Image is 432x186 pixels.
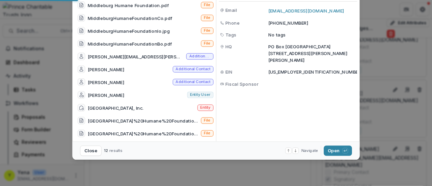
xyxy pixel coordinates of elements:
button: Close [80,145,102,156]
span: Additional contact [189,54,211,59]
div: [GEOGRAPHIC_DATA]%20Humane%20Foundation-logo%20color.jpg [88,130,198,137]
span: File [204,131,211,136]
span: File [204,118,211,123]
div: [GEOGRAPHIC_DATA], Inc. [88,104,144,111]
span: Entity user [190,92,211,97]
p: PO Box [GEOGRAPHIC_DATA][STREET_ADDRESS][PERSON_NAME][PERSON_NAME] [268,43,356,63]
span: Entity [200,105,210,110]
button: Open [324,145,352,156]
span: File [204,3,211,7]
div: [PERSON_NAME][EMAIL_ADDRESS][PERSON_NAME][DOMAIN_NAME] [88,53,184,60]
div: MiddleburgHumaneFoundationBo.pdf [88,40,172,47]
span: File [204,16,211,20]
p: No tags [268,31,286,38]
span: Email [225,7,237,14]
span: Additional contact [175,80,211,84]
span: File [204,28,211,33]
div: [PERSON_NAME] [88,66,124,73]
div: [PERSON_NAME] [88,79,124,85]
span: Navigate [301,148,318,154]
p: [PHONE_NUMBER] [268,20,356,26]
div: MiddleburgHumaneFoundationCo.pdf [88,15,172,21]
span: 12 [104,148,108,153]
span: results [109,148,123,153]
div: Middleburg Humane Foundation.pdf [88,2,169,8]
span: EIN [225,69,233,75]
span: HQ [225,43,232,50]
a: [EMAIL_ADDRESS][DOMAIN_NAME] [268,8,344,14]
span: Fiscal Sponsor [225,80,259,87]
span: Tags [225,31,237,38]
span: Additional contact [175,67,211,72]
p: [US_EMPLOYER_IDENTIFICATION_NUMBER] [268,69,363,75]
span: File [204,41,211,46]
span: Phone [225,20,240,26]
div: MiddleburgHumaneFoundationlo.jpg [88,27,170,34]
div: [PERSON_NAME] [88,91,124,98]
div: [GEOGRAPHIC_DATA]%20Humane%20Foundation-logo%20color.jpg [88,117,198,124]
